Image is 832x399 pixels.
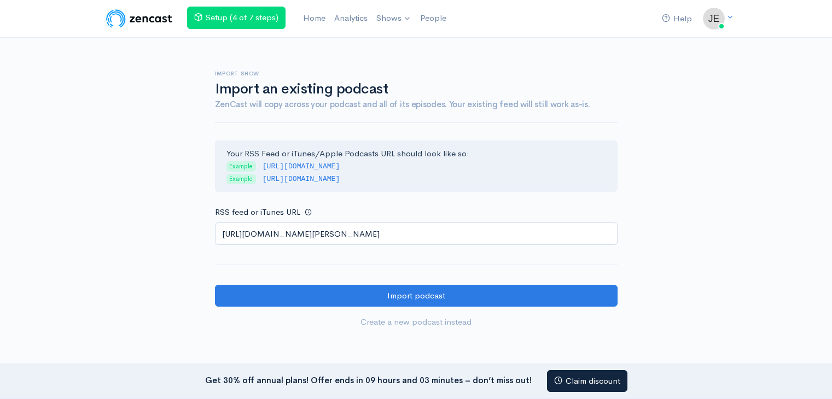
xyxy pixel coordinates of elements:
img: ZenCast Logo [104,8,174,30]
a: Shows [372,7,416,31]
a: Home [299,7,330,30]
a: Setup (4 of 7 steps) [187,7,286,29]
h4: ZenCast will copy across your podcast and all of its episodes. Your existing feed will still work... [215,100,618,109]
input: Import podcast [215,285,618,307]
img: ... [703,8,725,30]
label: RSS feed or iTunes URL [215,206,300,219]
h1: Import an existing podcast [215,81,618,97]
span: Example [226,161,256,172]
code: [URL][DOMAIN_NAME] [263,175,340,183]
a: Help [658,7,696,31]
a: Create a new podcast instead [215,311,618,333]
span: Example [226,174,256,184]
a: Analytics [330,7,372,30]
a: People [416,7,451,30]
input: http://your-podcast.com/rss [215,222,618,245]
code: [URL][DOMAIN_NAME] [263,162,340,171]
iframe: gist-messenger-bubble-iframe [795,362,821,388]
strong: Get 30% off annual plans! Offer ends in 09 hours and 03 minutes – don’t miss out! [205,374,532,385]
div: Your RSS Feed or iTunes/Apple Podcasts URL should look like so: [215,140,618,192]
a: Claim discount [547,370,627,392]
h6: Import show [215,71,618,77]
